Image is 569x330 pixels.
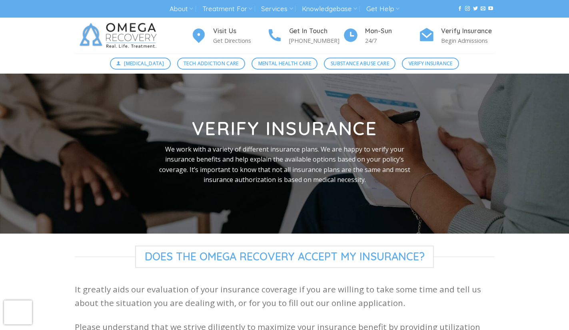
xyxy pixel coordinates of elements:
[488,6,493,12] a: Follow on YouTube
[365,36,419,45] p: 24/7
[258,60,311,67] span: Mental Health Care
[192,117,377,140] strong: Verify Insurance
[419,26,495,46] a: Verify Insurance Begin Admissions
[110,58,171,70] a: [MEDICAL_DATA]
[402,58,459,70] a: Verify Insurance
[191,26,267,46] a: Visit Us Get Directions
[441,36,495,45] p: Begin Admissions
[202,2,252,16] a: Treatment For
[261,2,293,16] a: Services
[267,26,343,46] a: Get In Touch [PHONE_NUMBER]
[302,2,357,16] a: Knowledgebase
[213,26,267,36] h4: Visit Us
[366,2,399,16] a: Get Help
[155,144,414,185] p: We work with a variety of different insurance plans. We are happy to verify your insurance benefi...
[75,18,165,54] img: Omega Recovery
[289,36,343,45] p: [PHONE_NUMBER]
[473,6,478,12] a: Follow on Twitter
[465,6,470,12] a: Follow on Instagram
[124,60,164,67] span: [MEDICAL_DATA]
[409,60,453,67] span: Verify Insurance
[289,26,343,36] h4: Get In Touch
[184,60,239,67] span: Tech Addiction Care
[213,36,267,45] p: Get Directions
[331,60,389,67] span: Substance Abuse Care
[170,2,193,16] a: About
[324,58,395,70] a: Substance Abuse Care
[481,6,485,12] a: Send us an email
[441,26,495,36] h4: Verify Insurance
[75,283,495,310] p: It greatly aids our evaluation of your insurance coverage if you are willing to take some time an...
[365,26,419,36] h4: Mon-Sun
[252,58,317,70] a: Mental Health Care
[457,6,462,12] a: Follow on Facebook
[135,246,434,268] span: Does The Omega Recovery Accept My Insurance?
[177,58,246,70] a: Tech Addiction Care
